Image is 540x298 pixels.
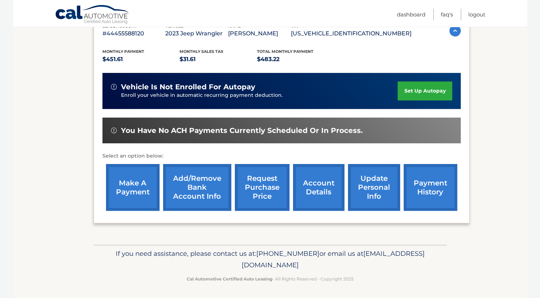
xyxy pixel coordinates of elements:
p: Enroll your vehicle in automatic recurring payment deduction. [121,91,398,99]
span: [PHONE_NUMBER] [256,249,319,258]
strong: Cal Automotive Certified Auto Leasing [187,276,272,282]
img: alert-white.svg [111,128,117,133]
p: $451.61 [102,54,180,64]
p: Select an option below: [102,152,461,160]
span: [EMAIL_ADDRESS][DOMAIN_NAME] [242,249,425,269]
a: payment history [404,164,457,211]
a: Dashboard [397,9,425,20]
p: [PERSON_NAME] [228,29,291,39]
p: [US_VEHICLE_IDENTIFICATION_NUMBER] [291,29,412,39]
span: Monthly sales Tax [180,49,223,54]
a: Add/Remove bank account info [163,164,231,211]
a: update personal info [348,164,400,211]
a: request purchase price [235,164,289,211]
p: $483.22 [257,54,334,64]
img: accordion-active.svg [449,25,461,36]
a: account details [293,164,344,211]
a: set up autopay [398,81,452,100]
span: You have no ACH payments currently scheduled or in process. [121,126,363,135]
p: #44455588120 [102,29,165,39]
p: If you need assistance, please contact us at: or email us at [98,248,442,271]
p: - All Rights Reserved - Copyright 2025 [98,275,442,283]
a: Logout [468,9,485,20]
span: Monthly Payment [102,49,144,54]
a: Cal Automotive [55,5,130,25]
p: 2023 Jeep Wrangler [165,29,228,39]
img: alert-white.svg [111,84,117,90]
a: make a payment [106,164,160,211]
p: $31.61 [180,54,257,64]
span: Total Monthly Payment [257,49,313,54]
span: vehicle is not enrolled for autopay [121,83,255,91]
a: FAQ's [441,9,453,20]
